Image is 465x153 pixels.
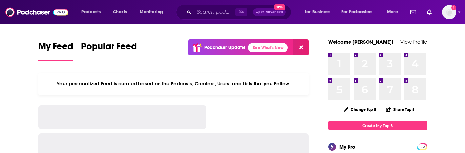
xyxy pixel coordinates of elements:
div: My Pro [339,144,355,150]
a: See What's New [248,43,288,52]
a: View Profile [400,39,427,45]
a: Show notifications dropdown [424,7,434,18]
svg: Add a profile image [451,5,456,10]
p: Podchaser Update! [204,45,245,50]
button: open menu [382,7,406,17]
div: Your personalized Feed is curated based on the Podcasts, Creators, Users, and Lists that you Follow. [38,73,309,95]
span: My Feed [38,41,73,56]
span: More [387,8,398,17]
a: Charts [109,7,131,17]
button: open menu [337,7,382,17]
span: ⌘ K [235,8,247,16]
span: New [274,4,285,10]
div: Search podcasts, credits, & more... [182,5,298,20]
span: For Business [305,8,330,17]
span: Podcasts [81,8,101,17]
span: Open Advanced [256,11,283,14]
button: Share Top 8 [386,103,415,116]
span: For Podcasters [341,8,373,17]
img: User Profile [442,5,456,19]
button: Change Top 8 [340,105,381,114]
a: Show notifications dropdown [408,7,419,18]
button: open menu [77,7,109,17]
button: Open AdvancedNew [253,8,286,16]
input: Search podcasts, credits, & more... [194,7,235,17]
span: Charts [113,8,127,17]
a: Popular Feed [81,41,137,61]
img: Podchaser - Follow, Share and Rate Podcasts [5,6,68,18]
a: My Feed [38,41,73,61]
button: open menu [300,7,339,17]
span: Monitoring [140,8,163,17]
a: PRO [418,144,426,149]
a: Create My Top 8 [328,121,427,130]
span: Logged in as inkhouseNYC [442,5,456,19]
span: Popular Feed [81,41,137,56]
button: Show profile menu [442,5,456,19]
a: Welcome [PERSON_NAME]! [328,39,393,45]
button: open menu [135,7,172,17]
